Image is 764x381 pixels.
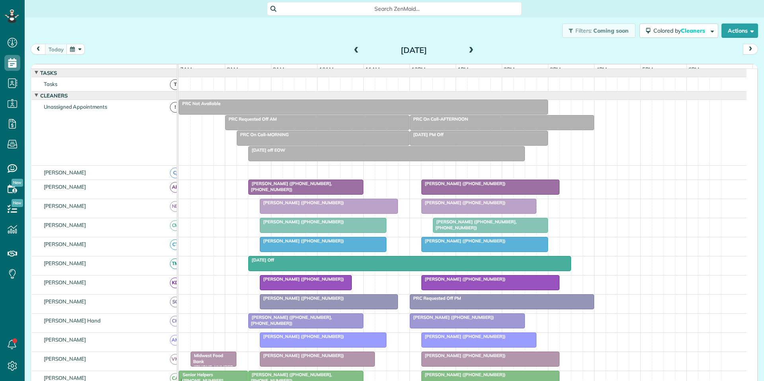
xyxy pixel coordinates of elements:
span: [PERSON_NAME] [42,356,88,362]
span: PRC On Call-MORNING [236,132,289,137]
span: [PERSON_NAME] Hand [42,317,102,324]
span: VM [170,354,181,365]
span: 12pm [410,66,427,72]
span: AR [170,182,181,193]
span: 9am [271,66,286,72]
span: [PERSON_NAME] [42,375,88,381]
button: Actions [721,23,758,38]
span: [PERSON_NAME] ([PHONE_NUMBER]) [259,238,345,244]
span: [PERSON_NAME] ([PHONE_NUMBER]) [259,276,345,282]
span: CH [170,316,181,326]
span: 5pm [641,66,655,72]
span: 2pm [502,66,516,72]
span: 6pm [687,66,701,72]
span: [PERSON_NAME] [42,241,88,247]
span: KD [170,277,181,288]
span: Tasks [42,81,59,87]
span: [PERSON_NAME] ([PHONE_NUMBER], [PHONE_NUMBER]) [248,315,332,326]
span: [PERSON_NAME] ([PHONE_NUMBER]) [421,353,506,358]
span: 11am [364,66,382,72]
span: PRC Requested Off PM [409,295,462,301]
span: 7am [179,66,193,72]
span: ND [170,201,181,212]
span: [PERSON_NAME] ([PHONE_NUMBER]) [421,276,506,282]
span: Cleaners [681,27,706,34]
span: [PERSON_NAME] ([PHONE_NUMBER]) [259,353,345,358]
span: [DATE] off EOW [248,147,286,153]
button: Colored byCleaners [639,23,718,38]
span: ! [170,102,181,113]
span: 10am [318,66,335,72]
span: Midwest Food Bank ([PHONE_NUMBER]) [190,353,234,375]
span: Tasks [39,70,58,76]
span: SC [170,297,181,307]
span: 1pm [456,66,470,72]
span: Cleaners [39,92,69,99]
span: PRC Not Available [178,101,221,106]
span: [PERSON_NAME] [42,298,88,305]
span: [PERSON_NAME] ([PHONE_NUMBER]) [259,334,345,339]
span: [PERSON_NAME] ([PHONE_NUMBER], [PHONE_NUMBER]) [433,219,517,230]
span: Colored by [653,27,708,34]
span: [PERSON_NAME] [42,260,88,266]
button: next [743,44,758,55]
span: [PERSON_NAME] [42,203,88,209]
span: New [12,179,23,187]
span: 8am [225,66,240,72]
span: TM [170,258,181,269]
button: today [45,44,67,55]
span: [PERSON_NAME] ([PHONE_NUMBER]) [421,334,506,339]
span: [PERSON_NAME] ([PHONE_NUMBER]) [259,200,345,205]
span: [DATE] Off [248,257,275,263]
span: [PERSON_NAME] [42,169,88,176]
span: Coming soon [593,27,629,34]
span: [PERSON_NAME] ([PHONE_NUMBER]) [421,372,506,377]
span: CT [170,239,181,250]
span: [PERSON_NAME] [42,279,88,285]
span: [DATE] PM Off [409,132,444,137]
h2: [DATE] [364,46,464,55]
span: 3pm [548,66,562,72]
span: 4pm [594,66,608,72]
span: AM [170,335,181,346]
span: [PERSON_NAME] ([PHONE_NUMBER]) [409,315,495,320]
span: [PERSON_NAME] ([PHONE_NUMBER]) [421,200,506,205]
span: [PERSON_NAME] [42,184,88,190]
span: Unassigned Appointments [42,104,109,110]
span: [PERSON_NAME] ([PHONE_NUMBER]) [259,295,345,301]
span: CJ [170,168,181,178]
span: PRC Requested Off AM [225,116,277,122]
span: T [170,79,181,90]
span: [PERSON_NAME] ([PHONE_NUMBER]) [421,238,506,244]
span: New [12,199,23,207]
span: CM [170,220,181,231]
span: [PERSON_NAME] ([PHONE_NUMBER], [PHONE_NUMBER]) [248,181,332,192]
span: [PERSON_NAME] [42,222,88,228]
span: [PERSON_NAME] [42,336,88,343]
span: [PERSON_NAME] ([PHONE_NUMBER]) [259,219,345,225]
span: [PERSON_NAME] ([PHONE_NUMBER]) [421,181,506,186]
button: prev [31,44,46,55]
span: Filters: [575,27,592,34]
span: PRC On Call-AFTERNOON [409,116,469,122]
